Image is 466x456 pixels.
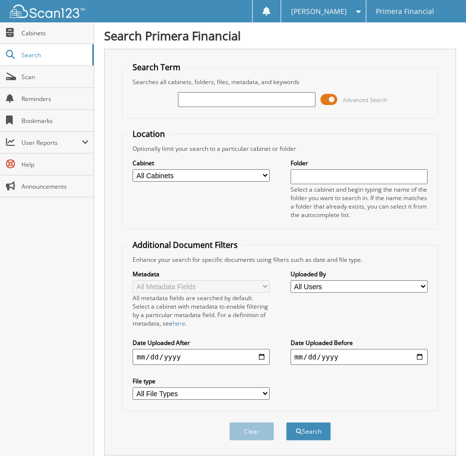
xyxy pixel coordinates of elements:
span: Help [21,160,89,169]
span: Reminders [21,95,89,103]
span: User Reports [21,138,82,147]
a: here [172,319,185,328]
button: Clear [229,422,274,441]
label: File type [133,377,270,385]
input: end [291,349,428,365]
label: Cabinet [133,159,270,167]
span: Scan [21,73,89,81]
span: Announcements [21,182,89,191]
legend: Search Term [128,62,185,73]
div: Enhance your search for specific documents using filters such as date and file type. [128,255,432,264]
div: Select a cabinet and begin typing the name of the folder you want to search in. If the name match... [291,185,428,219]
h1: Search Primera Financial [104,27,456,44]
img: scan123-logo-white.svg [10,4,85,18]
label: Date Uploaded After [133,339,270,347]
div: Optionally limit your search to a particular cabinet or folder [128,144,432,153]
label: Date Uploaded Before [291,339,428,347]
button: Search [286,422,331,441]
legend: Location [128,128,170,139]
div: Searches all cabinets, folders, files, metadata, and keywords [128,78,432,86]
span: Cabinets [21,29,89,37]
span: [PERSON_NAME] [291,8,347,14]
span: Bookmarks [21,116,89,125]
legend: Additional Document Filters [128,239,243,250]
input: start [133,349,270,365]
div: All metadata fields are searched by default. Select a cabinet with metadata to enable filtering b... [133,294,270,328]
span: Primera Financial [376,8,434,14]
span: Advanced Search [343,96,387,104]
label: Folder [291,159,428,167]
span: Search [21,51,87,59]
label: Uploaded By [291,270,428,278]
label: Metadata [133,270,270,278]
